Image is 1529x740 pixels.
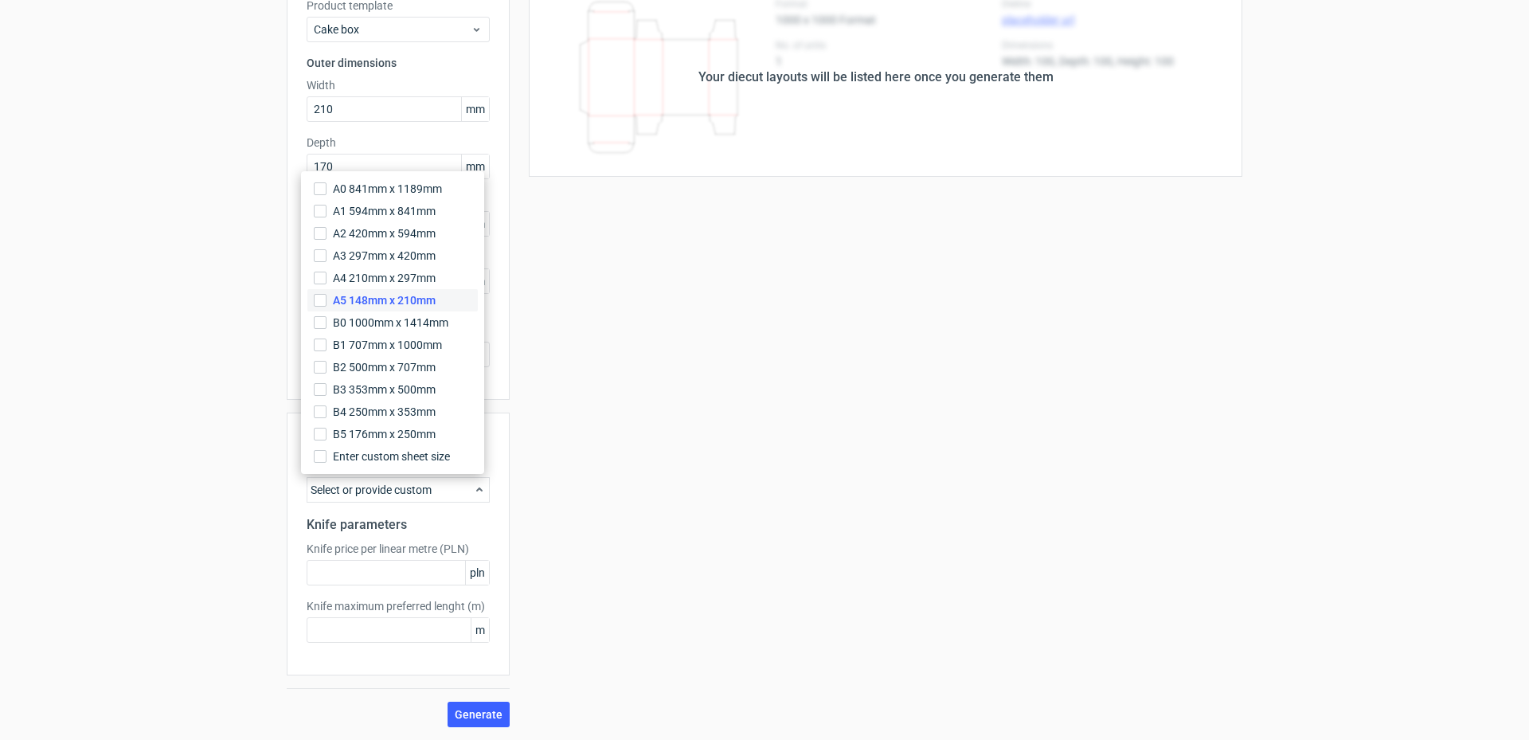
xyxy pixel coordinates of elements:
[471,618,489,642] span: m
[314,22,471,37] span: Cake box
[333,292,436,308] span: A5 148mm x 210mm
[333,270,436,286] span: A4 210mm x 297mm
[333,248,436,264] span: A3 297mm x 420mm
[333,448,450,464] span: Enter custom sheet size
[333,404,436,420] span: B4 250mm x 353mm
[307,541,490,557] label: Knife price per linear metre (PLN)
[307,477,490,503] div: Select or provide custom
[455,709,502,720] span: Generate
[307,77,490,93] label: Width
[333,359,436,375] span: B2 500mm x 707mm
[461,97,489,121] span: mm
[333,337,442,353] span: B1 707mm x 1000mm
[698,68,1054,87] div: Your diecut layouts will be listed here once you generate them
[448,702,510,727] button: Generate
[333,203,436,219] span: A1 594mm x 841mm
[333,181,442,197] span: A0 841mm x 1189mm
[307,135,490,151] label: Depth
[333,382,436,397] span: B3 353mm x 500mm
[307,515,490,534] h2: Knife parameters
[307,598,490,614] label: Knife maximum preferred lenght (m)
[307,55,490,71] h3: Outer dimensions
[333,315,448,331] span: B0 1000mm x 1414mm
[465,561,489,585] span: pln
[333,225,436,241] span: A2 420mm x 594mm
[461,155,489,178] span: mm
[333,426,436,442] span: B5 176mm x 250mm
